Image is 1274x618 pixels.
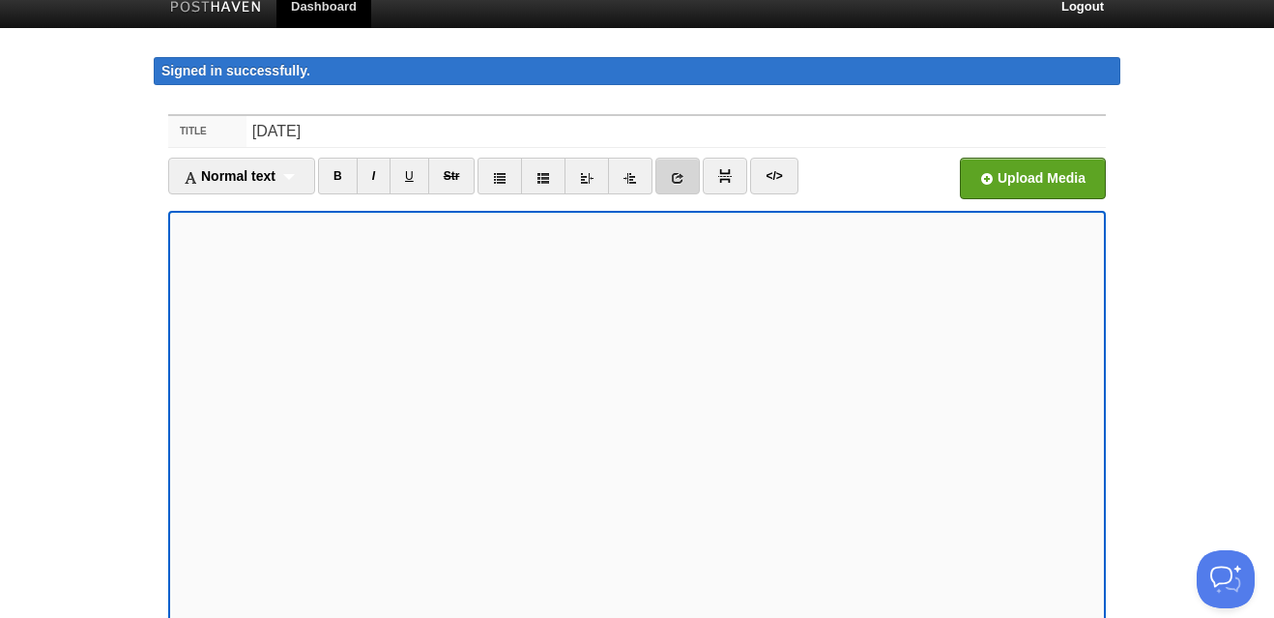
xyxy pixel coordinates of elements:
[444,169,460,183] del: Str
[184,168,275,184] span: Normal text
[357,158,391,194] a: I
[170,1,262,15] img: Posthaven-bar
[390,158,429,194] a: U
[318,158,358,194] a: B
[1197,550,1255,608] iframe: Help Scout Beacon - Open
[750,158,797,194] a: </>
[168,116,246,147] label: Title
[154,57,1120,85] div: Signed in successfully.
[718,169,732,183] img: pagebreak-icon.png
[428,158,476,194] a: Str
